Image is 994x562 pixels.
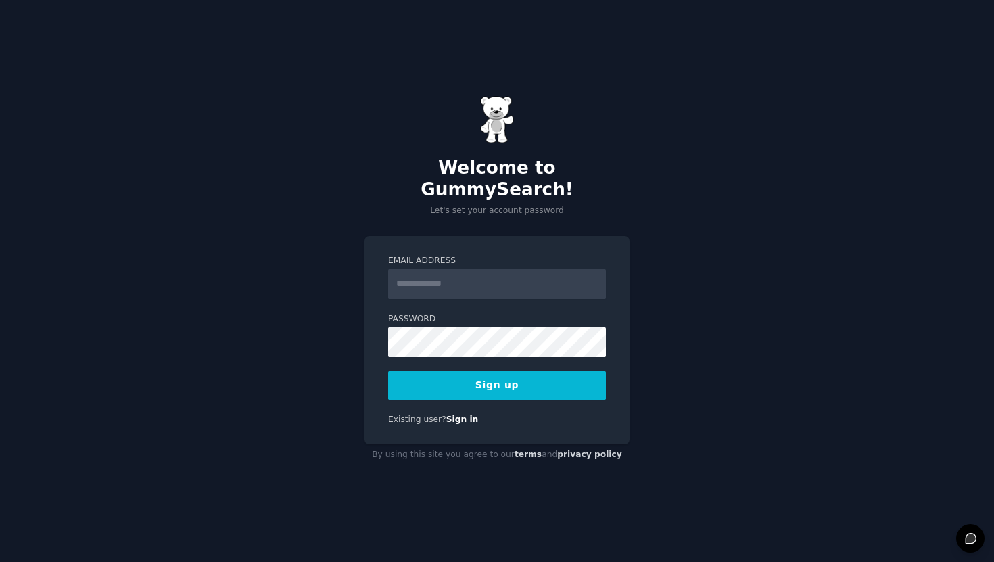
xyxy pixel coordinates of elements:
div: By using this site you agree to our and [364,444,630,466]
img: Gummy Bear [480,96,514,143]
a: Sign in [446,415,479,424]
label: Email Address [388,255,606,267]
a: terms [515,450,542,459]
label: Password [388,313,606,325]
h2: Welcome to GummySearch! [364,158,630,200]
p: Let's set your account password [364,205,630,217]
button: Sign up [388,371,606,400]
a: privacy policy [557,450,622,459]
span: Existing user? [388,415,446,424]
